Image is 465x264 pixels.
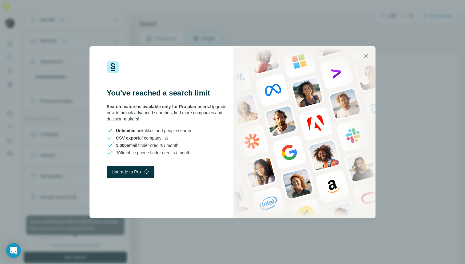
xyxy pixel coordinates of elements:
[116,128,191,134] span: lookalikes and people search
[107,88,232,98] h3: You’ve reached a search limit
[107,104,210,109] span: Search feature is available only for Pro plan users.
[116,142,178,148] span: email finder credits / month
[116,143,127,148] span: 1,000
[233,46,376,218] img: Surfe Stock Photo - showing people and technologies
[116,135,168,141] span: of company list
[6,243,21,258] div: Open Intercom Messenger
[116,128,136,133] span: Unlimited
[116,136,139,140] span: CSV export
[116,150,123,155] span: 100
[107,166,154,178] button: Upgrade to Pro
[107,104,232,122] div: Upgrade now to unlock advanced searches, find more companies and decision-makers!
[116,150,190,156] span: mobile phone finder credits / month
[107,61,119,73] img: Surfe Logo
